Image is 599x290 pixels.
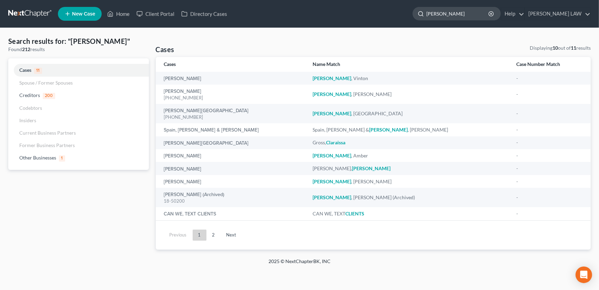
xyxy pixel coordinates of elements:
[516,126,582,133] div: -
[59,155,65,162] span: 1
[552,45,558,51] strong: 10
[313,139,505,146] div: Gross,
[313,75,505,82] div: , Vinton
[313,178,351,184] em: [PERSON_NAME]
[426,7,489,20] input: Search by name...
[8,127,149,139] a: Current Business Partners
[369,127,408,133] em: [PERSON_NAME]
[164,95,302,101] div: [PHONE_NUMBER]
[516,139,582,146] div: -
[19,105,42,111] span: Codebtors
[164,167,202,172] a: [PERSON_NAME]
[164,89,202,94] a: [PERSON_NAME]
[164,141,249,146] a: [PERSON_NAME][GEOGRAPHIC_DATA]
[516,91,582,98] div: -
[313,91,351,97] em: [PERSON_NAME]
[313,152,505,159] div: , Amber
[156,57,307,72] th: Cases
[164,108,249,113] a: [PERSON_NAME][GEOGRAPHIC_DATA]
[530,45,591,51] div: Displaying out of results
[313,91,505,98] div: , [PERSON_NAME]
[307,57,511,72] th: Name Match
[8,36,149,46] h4: Search results for: "[PERSON_NAME]"
[221,230,242,241] a: Next
[8,77,149,89] a: Spouse / Former Spouses
[8,46,149,53] div: Found results
[511,57,591,72] th: Case Number Match
[313,210,505,217] div: CAN WE, TEXT
[516,75,582,82] div: -
[501,8,524,20] a: Help
[34,68,42,74] span: 11
[313,194,505,201] div: , [PERSON_NAME] (Archived)
[19,155,56,161] span: Other Businesses
[178,8,231,20] a: Directory Cases
[133,8,178,20] a: Client Portal
[207,230,221,241] a: 2
[164,192,225,197] a: [PERSON_NAME] (Archived)
[19,142,75,148] span: Former Business Partners
[8,139,149,152] a: Former Business Partners
[525,8,590,20] a: [PERSON_NAME] LAW
[8,64,149,77] a: Cases11
[164,212,216,216] a: CAN WE, TEXT CLIENTS
[19,80,73,86] span: Spouse / Former Spouses
[516,210,582,217] div: -
[8,89,149,102] a: Creditors200
[313,153,351,158] em: [PERSON_NAME]
[19,130,76,136] span: Current Business Partners
[19,92,40,98] span: Creditors
[156,45,174,54] h4: Cases
[164,198,302,204] div: 18-50200
[313,126,505,133] div: Spain, [PERSON_NAME] & , [PERSON_NAME]
[516,178,582,185] div: -
[164,180,202,184] a: [PERSON_NAME]
[345,211,364,216] em: CLIENTS
[103,258,496,270] div: 2025 © NextChapterBK, INC
[164,114,302,120] div: [PHONE_NUMBER]
[19,67,31,73] span: Cases
[326,139,345,145] em: Claraissa
[72,11,95,17] span: New Case
[164,128,259,133] a: Spain, [PERSON_NAME] & [PERSON_NAME]
[22,46,30,52] strong: 212
[164,76,202,81] a: [PERSON_NAME]
[104,8,133,20] a: Home
[313,194,351,200] em: [PERSON_NAME]
[313,110,505,117] div: , [GEOGRAPHIC_DATA]
[193,230,206,241] a: 1
[164,154,202,158] a: [PERSON_NAME]
[352,165,390,171] em: [PERSON_NAME]
[576,267,592,283] div: Open Intercom Messenger
[19,117,36,123] span: Insiders
[8,114,149,127] a: Insiders
[516,194,582,201] div: -
[516,110,582,117] div: -
[516,152,582,159] div: -
[8,152,149,164] a: Other Businesses1
[313,178,505,185] div: , [PERSON_NAME]
[43,93,55,99] span: 200
[313,110,351,116] em: [PERSON_NAME]
[516,165,582,172] div: -
[8,102,149,114] a: Codebtors
[313,75,351,81] em: [PERSON_NAME]
[313,165,505,172] div: [PERSON_NAME],
[571,45,576,51] strong: 11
